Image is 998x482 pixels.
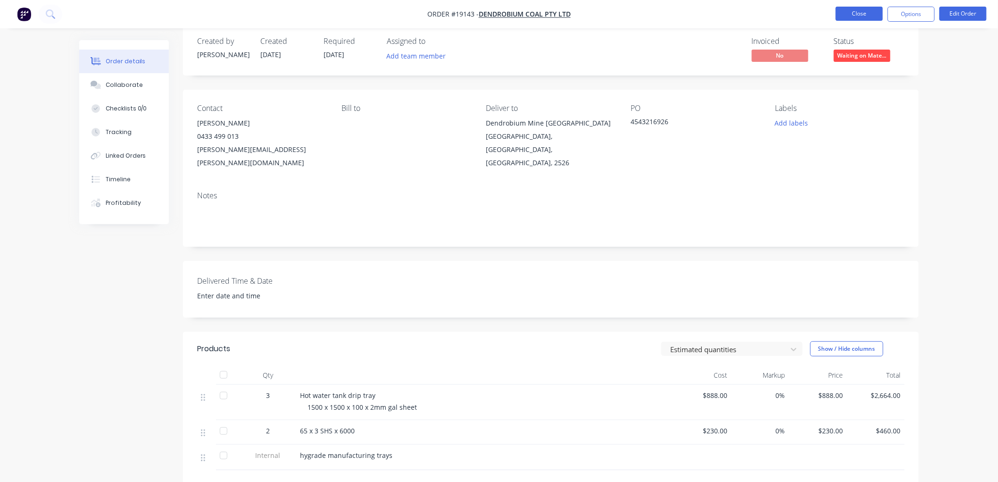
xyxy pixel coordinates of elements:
div: Tracking [106,128,132,136]
div: [PERSON_NAME] [197,50,249,59]
div: Contact [197,104,326,113]
div: Invoiced [752,37,823,46]
div: Cost [674,366,732,385]
button: Profitability [79,191,169,215]
div: Price [789,366,847,385]
div: Created [260,37,312,46]
button: Options [888,7,935,22]
div: Created by [197,37,249,46]
span: Internal [243,450,292,460]
span: [DATE] [260,50,281,59]
div: 0433 499 013 [197,130,326,143]
span: 3 [266,390,270,400]
span: [DATE] [324,50,344,59]
span: Order #19143 - [427,10,479,19]
div: Bill to [341,104,471,113]
div: Profitability [106,199,141,207]
span: $2,664.00 [851,390,901,400]
button: Checklists 0/0 [79,97,169,120]
div: Dendrobium Mine [GEOGRAPHIC_DATA][GEOGRAPHIC_DATA], [GEOGRAPHIC_DATA], [GEOGRAPHIC_DATA], 2526 [486,117,615,169]
button: Waiting on Mate... [834,50,890,64]
div: Status [834,37,905,46]
span: 2 [266,426,270,436]
div: Labels [775,104,905,113]
span: Waiting on Mate... [834,50,890,61]
button: Edit Order [940,7,987,21]
div: PO [631,104,760,113]
div: [PERSON_NAME] [197,117,326,130]
div: Linked Orders [106,152,146,160]
a: Dendrobium Coal Pty Ltd [479,10,571,19]
div: Timeline [106,175,131,184]
span: $460.00 [851,426,901,436]
div: [PERSON_NAME][EMAIL_ADDRESS][PERSON_NAME][DOMAIN_NAME] [197,143,326,169]
span: $230.00 [677,426,728,436]
div: Qty [240,366,296,385]
div: 4543216926 [631,117,748,130]
span: 0% [735,390,786,400]
button: Tracking [79,120,169,144]
div: Products [197,343,230,355]
div: Required [324,37,375,46]
button: Timeline [79,168,169,191]
label: Delivered Time & Date [197,275,315,287]
button: Collaborate [79,73,169,97]
button: Add team member [387,50,451,62]
div: Assigned to [387,37,481,46]
span: 1500 x 1500 x 100 x 2mm gal sheet [308,403,417,412]
span: $230.00 [793,426,843,436]
div: [GEOGRAPHIC_DATA], [GEOGRAPHIC_DATA], [GEOGRAPHIC_DATA], 2526 [486,130,615,169]
div: Markup [732,366,790,385]
button: Add labels [770,117,813,129]
div: Total [847,366,905,385]
span: $888.00 [677,390,728,400]
input: Enter date and time [191,289,308,303]
div: Collaborate [106,81,143,89]
img: Factory [17,7,31,21]
span: hygrade manufacturing trays [300,451,392,460]
span: Hot water tank drip tray [300,391,375,400]
span: 0% [735,426,786,436]
div: Order details [106,57,146,66]
button: Add team member [382,50,451,62]
span: 65 x 3 SHS x 6000 [300,426,355,435]
button: Linked Orders [79,144,169,168]
button: Order details [79,50,169,73]
button: Close [836,7,883,21]
div: Checklists 0/0 [106,104,147,113]
div: Notes [197,191,905,200]
div: Dendrobium Mine [GEOGRAPHIC_DATA] [486,117,615,130]
div: [PERSON_NAME]0433 499 013[PERSON_NAME][EMAIL_ADDRESS][PERSON_NAME][DOMAIN_NAME] [197,117,326,169]
span: No [752,50,808,61]
div: Deliver to [486,104,615,113]
button: Show / Hide columns [810,341,883,356]
span: $888.00 [793,390,843,400]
